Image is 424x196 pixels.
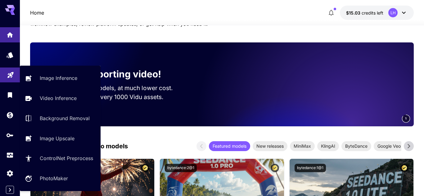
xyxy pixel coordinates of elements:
div: Library [6,91,14,99]
div: Models [6,51,14,59]
a: Video Inference [20,91,101,106]
button: Certified Model – Vetted for best performance and includes a commercial license. [141,164,149,172]
p: PhotoMaker [40,175,68,182]
div: Wallet [6,111,14,119]
div: Settings [6,169,14,177]
p: Image Inference [40,74,77,82]
div: Playground [7,69,14,77]
div: LH [388,8,398,17]
p: Image Upscale [40,135,74,142]
span: credits left [362,10,383,15]
p: Save up to $225 for every 1000 Vidu assets. [40,93,185,102]
button: $15.0257 [340,6,414,20]
p: Now supporting video! [57,67,161,81]
p: ControlNet Preprocess [40,155,93,162]
button: bytedance:1@1 [295,164,326,172]
a: Image Upscale [20,131,101,146]
button: Expand sidebar [6,186,14,194]
p: Background Removal [40,115,90,122]
span: $15.03 [346,10,362,15]
a: Image Inference [20,71,101,86]
button: Certified Model – Vetted for best performance and includes a commercial license. [271,164,279,172]
nav: breadcrumb [30,9,44,16]
a: PhotoMaker [20,171,101,186]
div: $15.0257 [346,10,383,16]
span: 1 [405,116,407,121]
span: ByteDance [341,143,371,149]
p: Video Inference [40,94,77,102]
div: Usage [6,151,14,159]
a: Background Removal [20,111,101,126]
span: New releases [253,143,287,149]
span: Featured models [209,143,250,149]
button: Certified Model – Vetted for best performance and includes a commercial license. [400,164,408,172]
span: KlingAI [317,143,339,149]
p: Home [30,9,44,16]
a: ControlNet Preprocess [20,151,101,166]
button: bytedance:2@1 [165,164,197,172]
div: API Keys [6,131,14,139]
div: Home [6,29,14,37]
p: Run the best video models, at much lower cost. [40,84,185,93]
span: MiniMax [290,143,315,149]
span: Google Veo [374,143,404,149]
